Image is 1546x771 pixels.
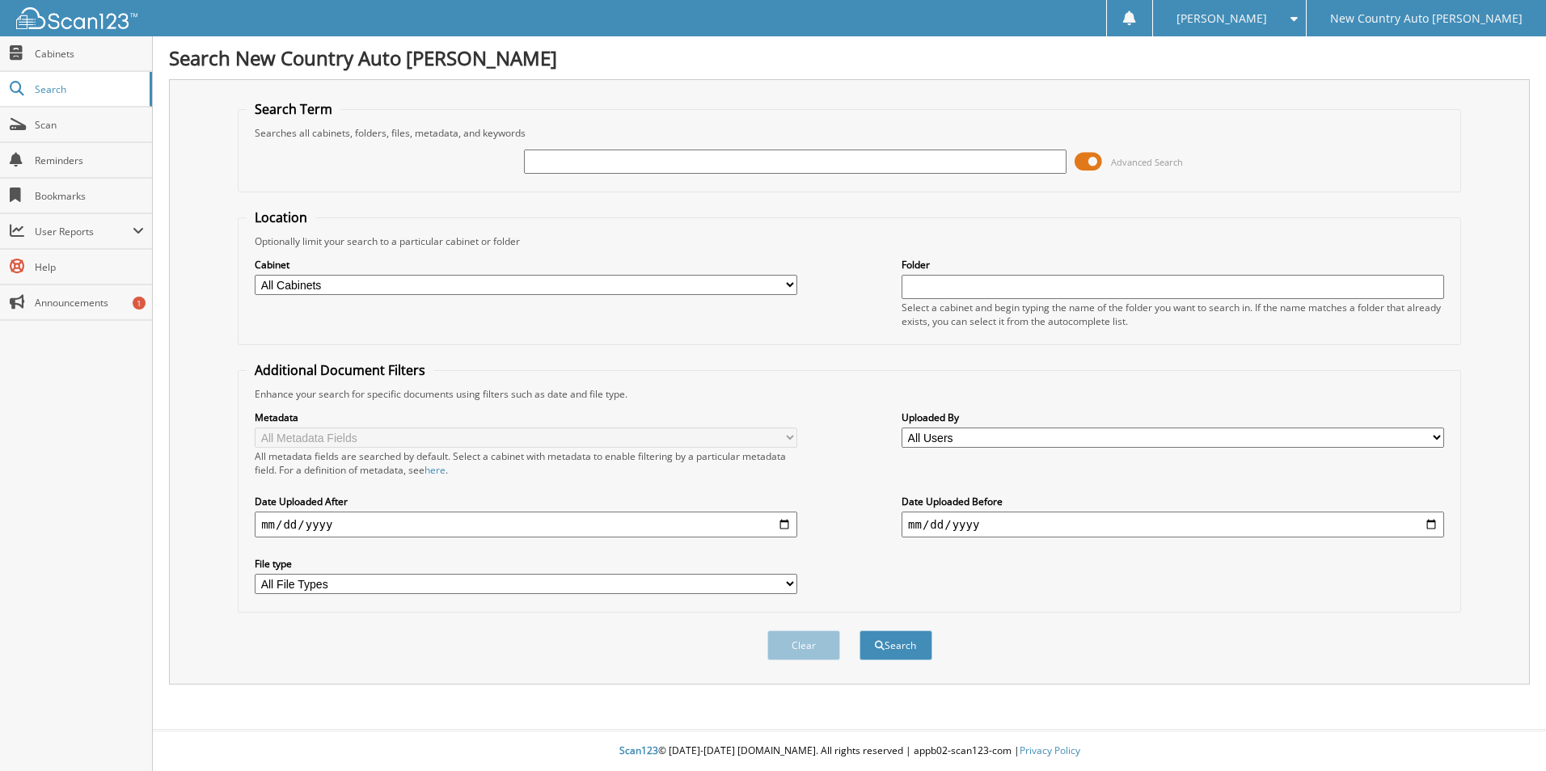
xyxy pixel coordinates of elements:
[247,387,1452,401] div: Enhance your search for specific documents using filters such as date and file type.
[255,495,797,508] label: Date Uploaded After
[1330,14,1523,23] span: New Country Auto [PERSON_NAME]
[1020,744,1080,757] a: Privacy Policy
[247,234,1452,248] div: Optionally limit your search to a particular cabinet or folder
[133,297,146,310] div: 1
[35,47,144,61] span: Cabinets
[860,630,932,660] button: Search
[255,411,797,424] label: Metadata
[247,361,433,379] legend: Additional Document Filters
[169,44,1530,71] h1: Search New Country Auto [PERSON_NAME]
[16,7,137,29] img: scan123-logo-white.svg
[1176,14,1267,23] span: [PERSON_NAME]
[767,630,840,660] button: Clear
[619,744,658,757] span: Scan123
[1111,156,1183,168] span: Advanced Search
[247,126,1452,140] div: Searches all cabinets, folders, files, metadata, and keywords
[153,731,1546,771] div: © [DATE]-[DATE] [DOMAIN_NAME]. All rights reserved | appb02-scan123-com |
[35,189,144,203] span: Bookmarks
[902,301,1444,328] div: Select a cabinet and begin typing the name of the folder you want to search in. If the name match...
[902,495,1444,508] label: Date Uploaded Before
[35,260,144,274] span: Help
[35,154,144,167] span: Reminders
[255,557,797,571] label: File type
[35,118,144,132] span: Scan
[35,225,133,238] span: User Reports
[902,411,1444,424] label: Uploaded By
[247,100,340,118] legend: Search Term
[425,463,446,477] a: here
[902,258,1444,272] label: Folder
[902,512,1444,537] input: end
[255,512,797,537] input: start
[255,258,797,272] label: Cabinet
[35,82,142,96] span: Search
[255,449,797,477] div: All metadata fields are searched by default. Select a cabinet with metadata to enable filtering b...
[35,296,144,310] span: Announcements
[247,209,315,226] legend: Location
